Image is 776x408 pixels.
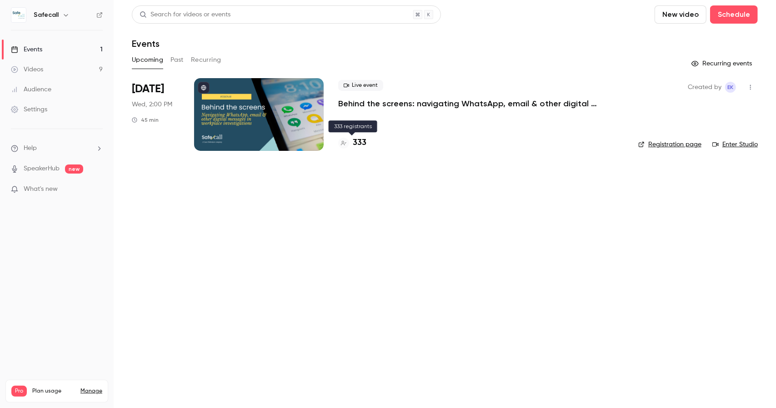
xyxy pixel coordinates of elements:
[24,184,58,194] span: What's new
[34,10,59,20] h6: Safecall
[11,144,103,153] li: help-dropdown-opener
[338,137,366,149] a: 333
[687,56,758,71] button: Recurring events
[11,386,27,397] span: Pro
[24,144,37,153] span: Help
[170,53,184,67] button: Past
[11,85,51,94] div: Audience
[11,8,26,22] img: Safecall
[92,185,103,194] iframe: Noticeable Trigger
[132,100,172,109] span: Wed, 2:00 PM
[24,164,60,174] a: SpeakerHub
[132,116,159,124] div: 45 min
[712,140,758,149] a: Enter Studio
[11,105,47,114] div: Settings
[710,5,758,24] button: Schedule
[132,38,160,49] h1: Events
[80,388,102,395] a: Manage
[655,5,706,24] button: New video
[11,45,42,54] div: Events
[140,10,230,20] div: Search for videos or events
[338,80,383,91] span: Live event
[65,164,83,174] span: new
[132,53,163,67] button: Upcoming
[725,82,736,93] span: Emma` Koster
[191,53,221,67] button: Recurring
[638,140,701,149] a: Registration page
[32,388,75,395] span: Plan usage
[338,98,611,109] a: Behind the screens: navigating WhatsApp, email & other digital messages in workplace investigations
[132,78,180,151] div: Oct 8 Wed, 2:00 PM (Europe/London)
[11,65,43,74] div: Videos
[688,82,721,93] span: Created by
[353,137,366,149] h4: 333
[132,82,164,96] span: [DATE]
[728,82,734,93] span: EK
